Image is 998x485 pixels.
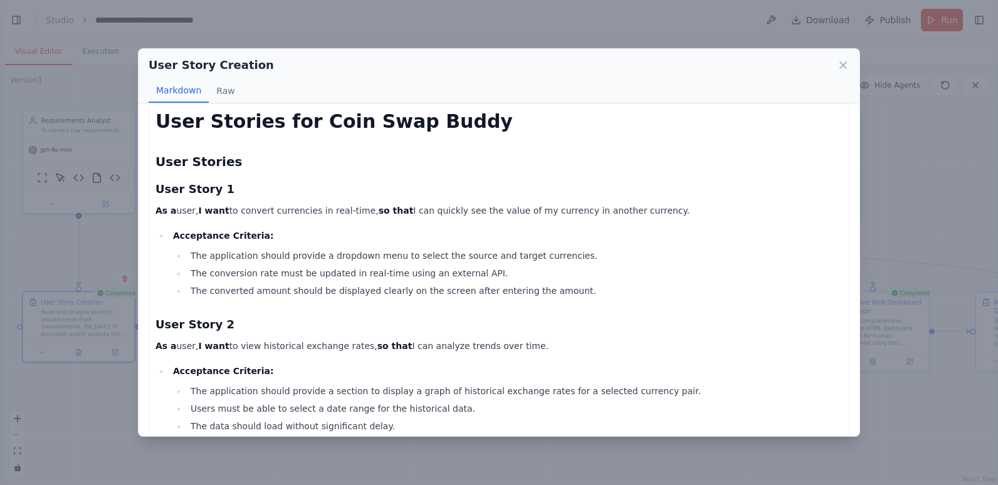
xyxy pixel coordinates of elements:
strong: so that [377,341,412,351]
li: Users must be able to select a date range for the historical data. [187,401,843,416]
strong: As a [155,206,177,216]
li: The conversion rate must be updated in real-time using an external API. [187,266,843,281]
h2: User Story Creation [149,56,274,74]
p: user, to view historical exchange rates, I can analyze trends over time. [155,338,843,353]
strong: As a [155,341,177,351]
h3: User Story 2 [155,316,843,333]
strong: I want [199,206,229,216]
li: The application should provide a section to display a graph of historical exchange rates for a se... [187,383,843,399]
p: user, to convert currencies in real-time, I can quickly see the value of my currency in another c... [155,203,843,218]
li: The application should provide a dropdown menu to select the source and target currencies. [187,248,843,263]
button: Raw [209,79,242,103]
li: The converted amount should be displayed clearly on the screen after entering the amount. [187,283,843,298]
strong: Acceptance Criteria: [173,231,274,241]
strong: Acceptance Criteria: [173,366,274,376]
li: The data should load without significant delay. [187,419,843,434]
button: Markdown [149,79,209,103]
h2: User Stories [155,153,843,170]
h1: User Stories for Coin Swap Buddy [155,110,843,133]
h3: User Story 1 [155,180,843,198]
strong: I want [199,341,229,351]
strong: so that [379,206,414,216]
